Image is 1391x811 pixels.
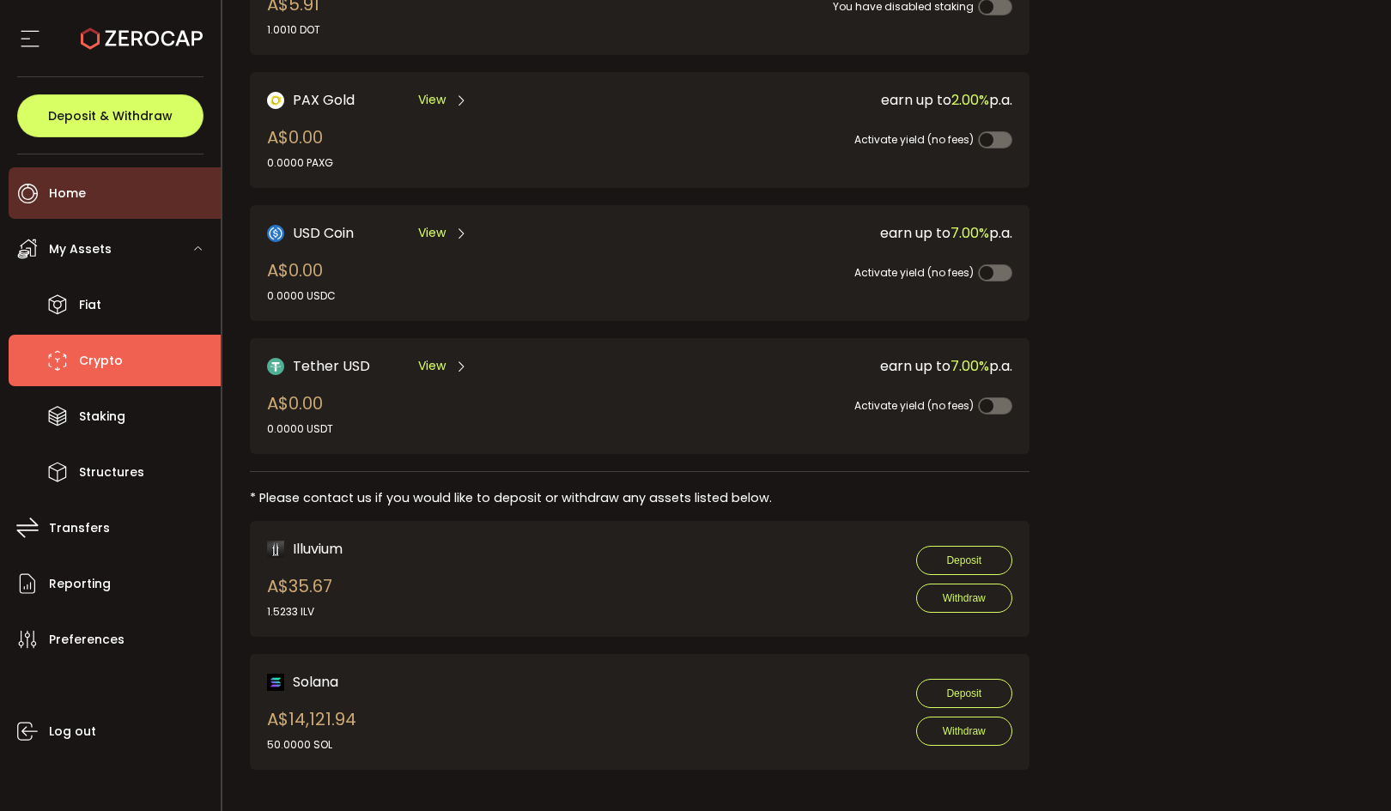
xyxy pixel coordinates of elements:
[636,89,1012,111] div: earn up to p.a.
[293,671,338,693] span: Solana
[267,288,336,304] div: 0.0000 USDC
[943,725,986,737] span: Withdraw
[79,293,101,318] span: Fiat
[267,421,333,437] div: 0.0000 USDT
[636,355,1012,377] div: earn up to p.a.
[267,225,284,242] img: USD Coin
[293,355,370,377] span: Tether USD
[1305,729,1391,811] iframe: Chat Widget
[418,357,446,375] span: View
[916,546,1012,575] button: Deposit
[48,110,173,122] span: Deposit & Withdraw
[916,584,1012,613] button: Withdraw
[951,223,989,243] span: 7.00%
[946,687,981,699] span: Deposit
[49,572,111,596] span: Reporting
[418,91,446,109] span: View
[951,356,989,376] span: 7.00%
[250,489,1030,507] div: * Please contact us if you would like to deposit or withdraw any assets listed below.
[267,22,320,38] div: 1.0010 DOT
[293,538,343,560] span: Illuvium
[17,94,203,137] button: Deposit & Withdraw
[916,679,1012,708] button: Deposit
[943,592,986,604] span: Withdraw
[854,132,974,147] span: Activate yield (no fees)
[267,92,284,109] img: PAX Gold
[854,398,974,413] span: Activate yield (no fees)
[636,222,1012,244] div: earn up to p.a.
[267,604,332,620] div: 1.5233 ILV
[267,358,284,375] img: Tether USD
[293,89,355,111] span: PAX Gold
[267,257,336,304] div: A$0.00
[49,516,110,541] span: Transfers
[854,265,974,280] span: Activate yield (no fees)
[267,390,333,437] div: A$0.00
[418,224,446,242] span: View
[916,717,1012,746] button: Withdraw
[267,573,332,620] div: A$35.67
[79,460,144,485] span: Structures
[267,124,333,171] div: A$0.00
[267,541,284,558] img: ilv_portfolio.png
[267,674,284,691] img: sol_portfolio.png
[79,404,125,429] span: Staking
[267,155,333,171] div: 0.0000 PAXG
[49,627,125,652] span: Preferences
[49,719,96,744] span: Log out
[79,348,123,373] span: Crypto
[49,237,112,262] span: My Assets
[49,181,86,206] span: Home
[946,554,981,566] span: Deposit
[293,222,354,244] span: USD Coin
[267,737,356,753] div: 50.0000 SOL
[951,90,989,110] span: 2.00%
[267,706,356,753] div: A$14,121.94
